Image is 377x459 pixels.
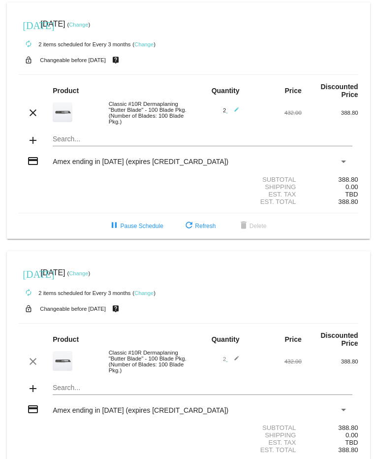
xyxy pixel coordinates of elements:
mat-icon: lock_open [23,54,34,66]
span: Pause Schedule [108,223,163,229]
img: 58.png [53,102,72,122]
mat-icon: credit_card [27,155,39,167]
small: Changeable before [DATE] [40,57,106,63]
div: 388.80 [302,176,358,183]
div: 388.80 [302,110,358,116]
span: Amex ending in [DATE] (expires [CREDIT_CARD_DATA]) [53,406,228,414]
strong: Quantity [212,335,240,343]
a: Change [69,270,88,276]
small: 2 items scheduled for Every 3 months [19,290,130,296]
mat-icon: [DATE] [23,19,34,31]
div: Classic #10R Dermaplaning "Butter Blade" - 100 Blade Pkg. (Number of Blades: 100 Blade Pkg.) [104,350,188,373]
mat-icon: clear [27,356,39,367]
small: ( ) [67,270,90,276]
span: 388.80 [338,198,358,205]
div: Est. Total [188,446,302,454]
span: Refresh [183,223,216,229]
mat-icon: edit [227,356,239,367]
div: Est. Tax [188,191,302,198]
strong: Price [285,335,302,343]
mat-icon: [DATE] [23,267,34,279]
div: Shipping [188,183,302,191]
strong: Price [285,87,302,95]
mat-icon: refresh [183,220,195,232]
div: 432.00 [245,359,302,364]
mat-icon: credit_card [27,403,39,415]
strong: Discounted Price [320,331,358,347]
mat-icon: live_help [110,302,122,315]
mat-select: Payment Method [53,158,348,165]
a: Change [69,22,88,28]
mat-icon: add [27,383,39,394]
span: [DATE] [40,20,65,28]
mat-icon: pause [108,220,120,232]
mat-select: Payment Method [53,406,348,414]
strong: Product [53,335,79,343]
span: 0.00 [346,431,358,439]
div: 432.00 [245,110,302,116]
span: [DATE] [40,268,65,277]
div: 388.80 [302,424,358,431]
mat-icon: autorenew [23,38,34,50]
mat-icon: autorenew [23,287,34,299]
mat-icon: clear [27,107,39,119]
input: Search... [53,135,352,143]
small: 2 items scheduled for Every 3 months [19,41,130,47]
div: Est. Tax [188,439,302,446]
div: 388.80 [302,359,358,364]
div: Subtotal [188,176,302,183]
small: Changeable before [DATE] [40,306,106,312]
small: ( ) [67,22,90,28]
input: Search... [53,384,352,392]
small: ( ) [132,290,156,296]
mat-icon: delete [238,220,250,232]
div: Subtotal [188,424,302,431]
strong: Product [53,87,79,95]
mat-icon: live_help [110,54,122,66]
span: Amex ending in [DATE] (expires [CREDIT_CARD_DATA]) [53,158,228,165]
div: Classic #10R Dermaplaning "Butter Blade" - 100 Blade Pkg. (Number of Blades: 100 Blade Pkg.) [104,101,188,125]
mat-icon: lock_open [23,302,34,315]
span: 0.00 [346,183,358,191]
span: Delete [238,223,267,229]
span: TBD [345,191,358,198]
span: 388.80 [338,446,358,454]
div: Shipping [188,431,302,439]
img: 58.png [53,351,72,371]
strong: Discounted Price [320,83,358,98]
a: Change [134,290,154,296]
div: Est. Total [188,198,302,205]
mat-icon: add [27,134,39,146]
span: 2 [223,356,240,362]
span: TBD [345,439,358,446]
